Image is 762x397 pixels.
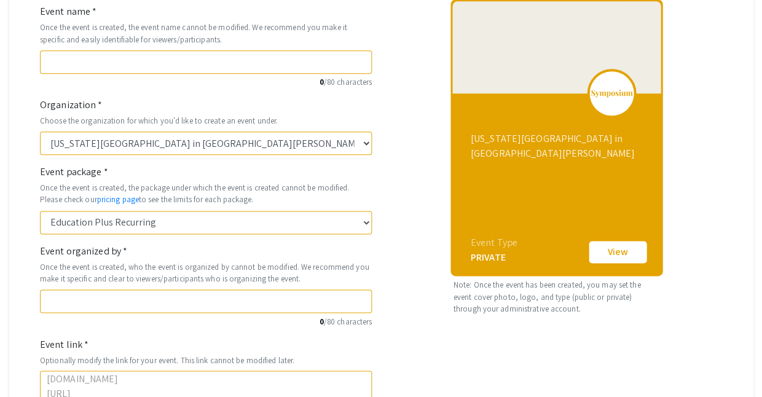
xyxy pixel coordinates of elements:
div: [US_STATE][GEOGRAPHIC_DATA] in [GEOGRAPHIC_DATA][PERSON_NAME] [471,132,645,161]
span: 0 [319,316,323,326]
small: Optionally modify the link for your event. This link cannot be modified later. [40,354,372,366]
small: Once the event is created, the package under which the event is created cannot be modified. Pleas... [40,182,372,205]
small: Note: Once the event has been created, you may set the event cover photo, logo, and type (public ... [450,276,662,318]
small: Choose the organization for which you'd like to create an event under. [40,115,372,127]
label: Event organized by * [40,244,127,259]
small: /80 characters [40,76,372,88]
label: Event package * [40,165,108,179]
a: pricing page [97,194,139,205]
div: Event Type [471,235,517,250]
label: Event name * [40,4,96,19]
small: Once the event is created, the event name cannot be modified. We recommend you make it specific a... [40,22,372,45]
div: PRIVATE [471,250,517,265]
iframe: Chat [9,342,52,388]
small: Once the event is created, who the event is organized by cannot be modified. We recommend you mak... [40,261,372,285]
small: /80 characters [40,315,372,327]
button: View [587,239,648,265]
label: Event link * [40,337,88,352]
span: 0 [319,77,323,87]
img: logo_v2.png [590,89,633,98]
label: Organization * [40,98,102,112]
